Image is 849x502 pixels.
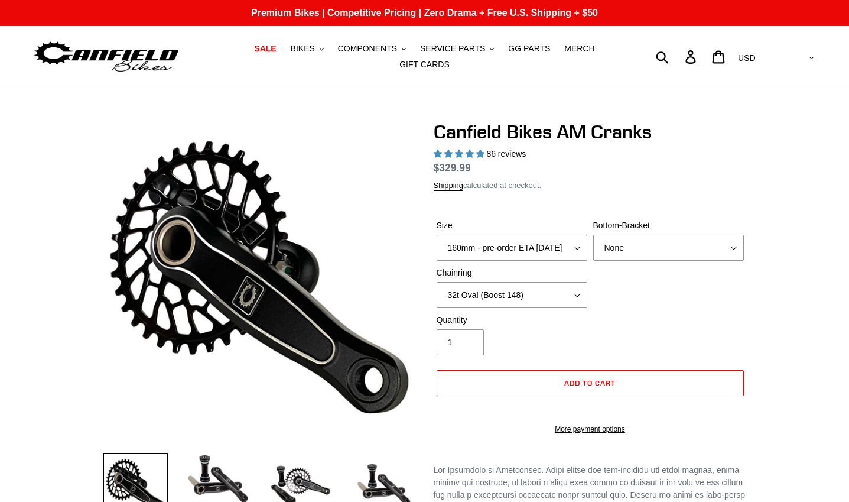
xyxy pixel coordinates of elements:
button: COMPONENTS [332,41,412,57]
a: GG PARTS [502,41,556,57]
button: SERVICE PARTS [414,41,500,57]
span: Add to cart [564,378,616,387]
label: Chainring [437,267,587,279]
label: Size [437,219,587,232]
a: GIFT CARDS [393,57,456,73]
span: 86 reviews [486,149,526,158]
a: MERCH [558,41,600,57]
img: Canfield Bikes [32,38,180,76]
span: SERVICE PARTS [420,44,485,54]
button: BIKES [285,41,330,57]
span: COMPONENTS [338,44,397,54]
span: $329.99 [434,162,471,174]
label: Bottom-Bracket [593,219,744,232]
div: calculated at checkout. [434,180,747,192]
label: Quantity [437,314,587,326]
span: GG PARTS [508,44,550,54]
a: Shipping [434,181,464,191]
span: BIKES [291,44,315,54]
span: 4.97 stars [434,149,487,158]
button: Add to cart [437,370,744,396]
span: MERCH [564,44,594,54]
h1: Canfield Bikes AM Cranks [434,121,747,143]
a: More payment options [437,424,744,435]
input: Search [662,44,692,70]
span: GIFT CARDS [399,60,450,70]
span: SALE [254,44,276,54]
a: SALE [248,41,282,57]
